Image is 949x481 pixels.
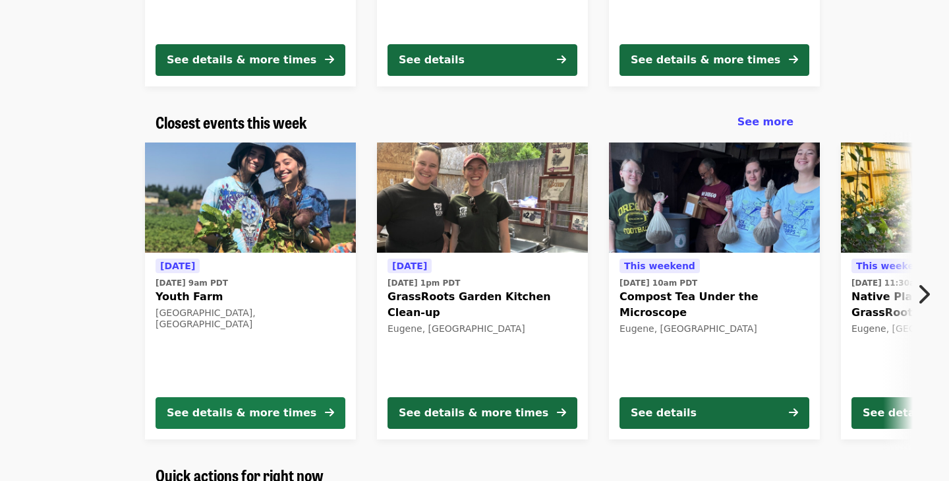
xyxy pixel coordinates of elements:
button: See details [619,397,809,429]
i: chevron-right icon [917,282,930,307]
div: [GEOGRAPHIC_DATA], [GEOGRAPHIC_DATA] [156,307,345,330]
a: See details for "GrassRoots Garden Kitchen Clean-up" [377,143,588,439]
div: Eugene, [GEOGRAPHIC_DATA] [619,323,809,335]
button: See details & more times [388,397,577,429]
span: Youth Farm [156,289,345,305]
span: See more [737,115,793,128]
span: Compost Tea Under the Microscope [619,289,809,321]
span: [DATE] [392,261,427,271]
button: See details & more times [156,44,345,76]
button: See details & more times [156,397,345,429]
div: Closest events this week [145,113,804,132]
a: See details for "Compost Tea Under the Microscope" [609,143,820,439]
span: Closest events this week [156,110,307,133]
a: See more [737,114,793,130]
span: This weekend [624,261,695,271]
div: See details & more times [167,405,316,421]
i: arrow-right icon [789,53,798,66]
time: [DATE] 11:30am PDT [851,277,944,289]
div: See details [863,405,929,421]
div: Eugene, [GEOGRAPHIC_DATA] [388,323,577,335]
i: arrow-right icon [325,53,334,66]
button: See details & more times [619,44,809,76]
button: See details [388,44,577,76]
div: See details [631,405,697,421]
img: Youth Farm organized by FOOD For Lane County [145,143,356,253]
a: Closest events this week [156,113,307,132]
i: arrow-right icon [557,53,566,66]
time: [DATE] 10am PDT [619,277,697,289]
span: [DATE] [160,261,195,271]
a: See details for "Youth Farm" [145,143,356,439]
div: See details & more times [399,405,548,421]
button: Next item [906,276,949,313]
img: Compost Tea Under the Microscope organized by FOOD For Lane County [609,143,820,253]
img: GrassRoots Garden Kitchen Clean-up organized by FOOD For Lane County [377,143,588,253]
i: arrow-right icon [789,406,798,419]
span: This weekend [856,261,927,271]
span: GrassRoots Garden Kitchen Clean-up [388,289,577,321]
time: [DATE] 1pm PDT [388,277,460,289]
div: See details [399,52,465,68]
time: [DATE] 9am PDT [156,277,228,289]
i: arrow-right icon [325,406,334,419]
i: arrow-right icon [557,406,566,419]
div: See details & more times [631,52,780,68]
div: See details & more times [167,52,316,68]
